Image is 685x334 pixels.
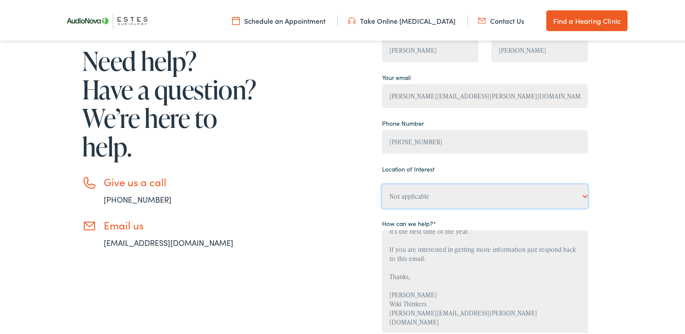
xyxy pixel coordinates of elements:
a: Find a Hearing Clinic [546,9,628,29]
img: utility icon [348,14,356,24]
a: Schedule an Appointment [232,14,325,24]
h3: Give us a call [104,174,259,187]
img: utility icon [478,14,486,24]
h3: Email us [104,217,259,230]
label: Phone Number [382,117,424,126]
input: (XXX) XXX - XXXX [382,128,588,152]
img: utility icon [232,14,240,24]
input: example@gmail.com [382,83,588,106]
a: [PHONE_NUMBER] [104,192,172,203]
input: First Name [382,37,478,60]
a: [EMAIL_ADDRESS][DOMAIN_NAME] [104,235,233,246]
label: How can we help? [382,217,436,226]
label: Your email [382,71,411,80]
input: Last Name [491,37,588,60]
label: Location of Interest [382,163,434,172]
a: Take Online [MEDICAL_DATA] [348,14,456,24]
a: Contact Us [478,14,524,24]
h1: Need help? Have a question? We’re here to help. [82,45,259,159]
